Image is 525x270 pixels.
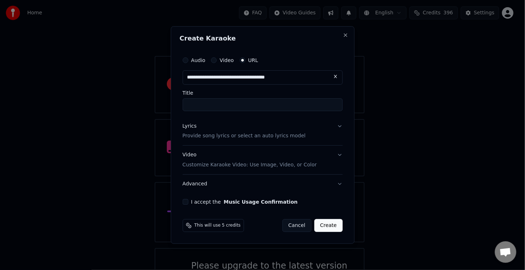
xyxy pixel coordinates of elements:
[282,219,311,232] button: Cancel
[183,152,317,169] div: Video
[183,146,343,175] button: VideoCustomize Karaoke Video: Use Image, Video, or Color
[183,133,306,140] p: Provide song lyrics or select an auto lyrics model
[183,123,197,130] div: Lyrics
[220,58,234,63] label: Video
[191,199,298,204] label: I accept the
[191,58,206,63] label: Audio
[224,199,297,204] button: I accept the
[194,223,241,228] span: This will use 5 credits
[183,90,343,95] label: Title
[314,219,343,232] button: Create
[183,161,317,169] p: Customize Karaoke Video: Use Image, Video, or Color
[183,117,343,146] button: LyricsProvide song lyrics or select an auto lyrics model
[180,35,346,42] h2: Create Karaoke
[183,175,343,193] button: Advanced
[248,58,258,63] label: URL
